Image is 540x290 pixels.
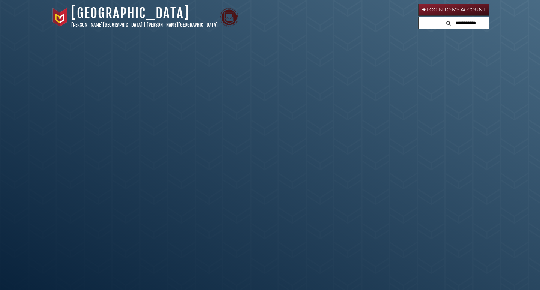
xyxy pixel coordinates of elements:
[147,22,218,28] a: [PERSON_NAME][GEOGRAPHIC_DATA]
[51,8,69,27] img: Calvin University
[144,22,145,28] span: |
[444,17,453,27] button: Search
[71,22,142,28] a: [PERSON_NAME][GEOGRAPHIC_DATA]
[71,5,189,21] a: [GEOGRAPHIC_DATA]
[220,8,238,27] img: Calvin Theological Seminary
[418,4,489,16] a: Login to My Account
[446,21,451,26] i: Search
